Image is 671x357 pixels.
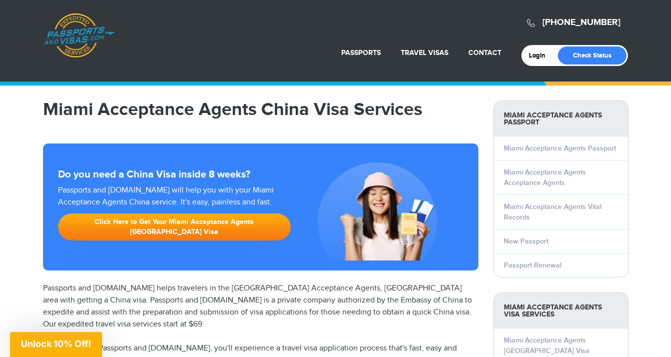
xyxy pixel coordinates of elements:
[504,237,548,245] a: New Passport
[58,168,463,180] strong: Do you need a China Visa inside 8 weeks?
[494,101,628,136] strong: Miami Acceptance Agents Passport
[558,46,626,64] a: Check Status
[504,144,616,152] a: Miami Acceptance Agents Passport
[637,323,661,347] iframe: Intercom live chat
[542,17,620,28] a: [PHONE_NUMBER]
[43,282,478,330] p: Passports and [DOMAIN_NAME] helps travelers in the [GEOGRAPHIC_DATA] Acceptance Agents, [GEOGRAPH...
[494,293,628,328] strong: Miami Acceptance Agents Visa Services
[504,261,561,269] a: Passport Renewal
[43,100,478,118] h1: Miami Acceptance Agents China Visa Services
[341,48,381,57] a: Passports
[504,202,601,221] a: Miami Acceptance Agents Vital Records
[44,13,115,58] a: Passports & [DOMAIN_NAME]
[401,48,448,57] a: Travel Visas
[54,184,295,245] div: Passports and [DOMAIN_NAME] will help you with your Miami Acceptance Agents China service. It's e...
[58,213,291,240] a: Click Here to Get Your Miami Acceptance Agents [GEOGRAPHIC_DATA] Visa
[468,48,501,57] a: Contact
[504,336,589,355] a: Miami Acceptance Agents [GEOGRAPHIC_DATA] Visa
[21,338,91,349] span: Unlock 10% Off!
[529,51,552,59] a: Login
[10,332,102,357] div: Unlock 10% Off!
[504,168,586,187] a: Miami Acceptance Agents Acceptance Agents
